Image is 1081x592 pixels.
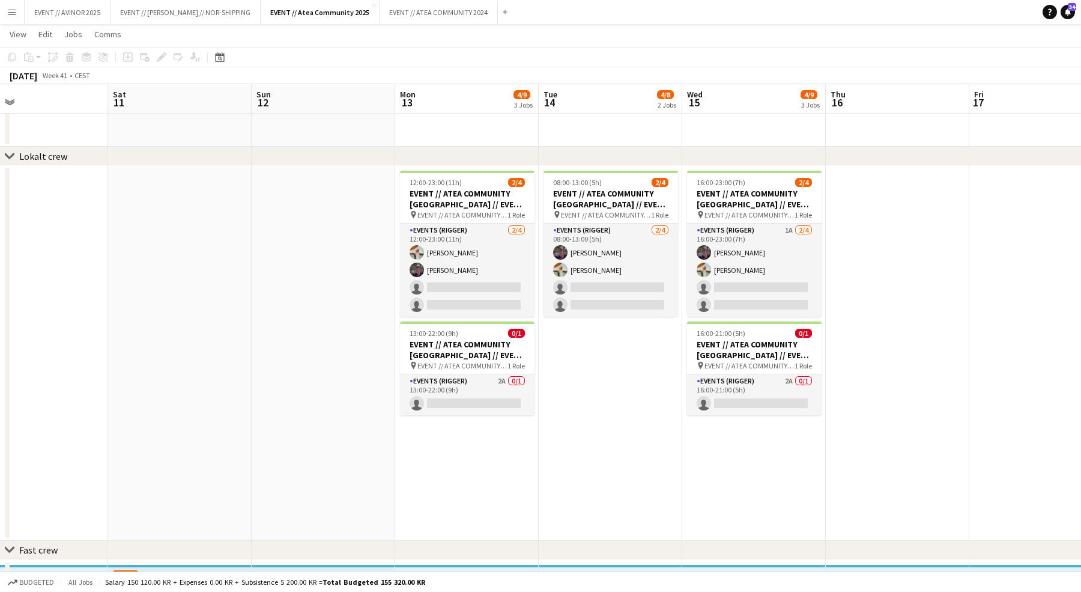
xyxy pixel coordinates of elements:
span: 2/4 [508,178,525,187]
span: 17 [972,96,984,109]
button: EVENT // Atea Community 2025 [261,1,380,24]
span: Week 41 [40,71,70,80]
span: 2/4 [652,178,668,187]
span: Sun [256,89,271,100]
span: Edit [38,29,52,40]
span: EVENT // ATEA COMMUNITY [GEOGRAPHIC_DATA] // EVENT CREW [417,210,507,219]
button: Budgeted [6,576,56,589]
span: 16:00-23:00 (7h) [697,178,745,187]
span: 2/4 [795,178,812,187]
span: Budgeted [19,578,54,587]
app-job-card: 16:00-23:00 (7h)2/4EVENT // ATEA COMMUNITY [GEOGRAPHIC_DATA] // EVENT CREW EVENT // ATEA COMMUNIT... [687,171,822,317]
span: 0/1 [508,329,525,338]
span: 1 Role [651,210,668,219]
span: All jobs [66,578,95,587]
app-card-role: Events (Rigger)2A0/116:00-21:00 (5h) [687,374,822,415]
app-job-card: 16:00-21:00 (5h)0/1EVENT // ATEA COMMUNITY [GEOGRAPHIC_DATA] // EVENT CREW EVENT // ATEA COMMUNIT... [687,322,822,415]
div: CEST [74,71,90,80]
span: View [10,29,26,40]
span: Sat [113,89,126,100]
button: EVENT // ATEA COMMUNITY 2024 [380,1,498,24]
span: 11 [111,96,126,109]
app-job-card: 13:00-22:00 (9h)0/1EVENT // ATEA COMMUNITY [GEOGRAPHIC_DATA] // EVENT CREW EVENT // ATEA COMMUNIT... [400,322,534,415]
span: 12:00-23:00 (11h) [410,178,462,187]
app-card-role: Events (Rigger)2/408:00-13:00 (5h)[PERSON_NAME][PERSON_NAME] [544,224,678,317]
span: 14 [542,96,557,109]
div: Salary 150 120.00 KR + Expenses 0.00 KR + Subsistence 5 200.00 KR = [105,578,425,587]
span: 13:00-22:00 (9h) [410,329,458,338]
span: EVENT // ATEA COMMUNITY [GEOGRAPHIC_DATA] // EVENT CREW [704,361,795,370]
h3: EVENT // ATEA COMMUNITY [GEOGRAPHIC_DATA] // EVENT CREW [400,188,534,210]
div: 3 Jobs [801,100,820,109]
div: [DATE] [10,70,37,82]
button: EVENT // AVINOR 2025 [25,1,111,24]
span: Comms [94,29,121,40]
span: EVENT // ATEA COMMUNITY [GEOGRAPHIC_DATA] // EVENT CREW [704,210,795,219]
span: 1 Role [795,361,812,370]
span: Tue [544,89,557,100]
h3: EVENT // COMMUNITY 25 // CREW LEDERE [22,569,112,580]
span: 4/9 [513,90,530,99]
span: Fri [974,89,984,100]
span: 4/9 [801,90,817,99]
app-card-role: Events (Rigger)2/412:00-23:00 (11h)[PERSON_NAME][PERSON_NAME] [400,224,534,317]
span: 1 Role [507,361,525,370]
span: 1 Role [795,210,812,219]
span: 16:00-21:00 (5h) [697,329,745,338]
app-job-card: 08:00-13:00 (5h)2/4EVENT // ATEA COMMUNITY [GEOGRAPHIC_DATA] // EVENT CREW EVENT // ATEA COMMUNIT... [544,171,678,317]
app-job-card: 12:00-23:00 (11h)2/4EVENT // ATEA COMMUNITY [GEOGRAPHIC_DATA] // EVENT CREW EVENT // ATEA COMMUNI... [400,171,534,317]
span: 4/8 [657,90,674,99]
span: 0/1 [795,329,812,338]
span: Total Budgeted 155 320.00 KR [322,578,425,587]
a: Jobs [59,26,87,42]
app-card-role: Events (Rigger)2A0/113:00-22:00 (9h) [400,374,534,415]
div: 2 Jobs [658,100,676,109]
span: 1 Role [507,210,525,219]
span: Thu [831,89,846,100]
span: Wed [687,89,703,100]
h3: EVENT // ATEA COMMUNITY [GEOGRAPHIC_DATA] // EVENT CREW [687,188,822,210]
div: 3 Jobs [514,100,533,109]
a: Comms [89,26,126,42]
span: 16 [829,96,846,109]
span: EVENT // ATEA COMMUNITY [GEOGRAPHIC_DATA] // EVENT CREW [561,210,651,219]
span: 15 [685,96,703,109]
h3: EVENT // ATEA COMMUNITY [GEOGRAPHIC_DATA] // EVENT CREW [544,188,678,210]
a: View [5,26,31,42]
span: Mon [400,89,416,100]
span: 34 [1068,3,1076,11]
span: 50/100 [112,570,139,579]
div: Fast crew [19,544,58,556]
span: Jobs [64,29,82,40]
app-card-role: Events (Rigger)1A2/416:00-23:00 (7h)[PERSON_NAME][PERSON_NAME] [687,224,822,317]
button: EVENT // [PERSON_NAME] // NOR-SHIPPING [111,1,261,24]
span: 13 [398,96,416,109]
span: 08:00-13:00 (5h) [553,178,602,187]
span: EVENT // ATEA COMMUNITY [GEOGRAPHIC_DATA] // EVENT CREW [417,361,507,370]
a: Edit [34,26,57,42]
h3: EVENT // ATEA COMMUNITY [GEOGRAPHIC_DATA] // EVENT CREW [687,339,822,361]
h3: EVENT // ATEA COMMUNITY [GEOGRAPHIC_DATA] // EVENT CREW [400,339,534,361]
span: 12 [255,96,271,109]
div: Lokalt crew [19,150,67,162]
a: 34 [1061,5,1075,19]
